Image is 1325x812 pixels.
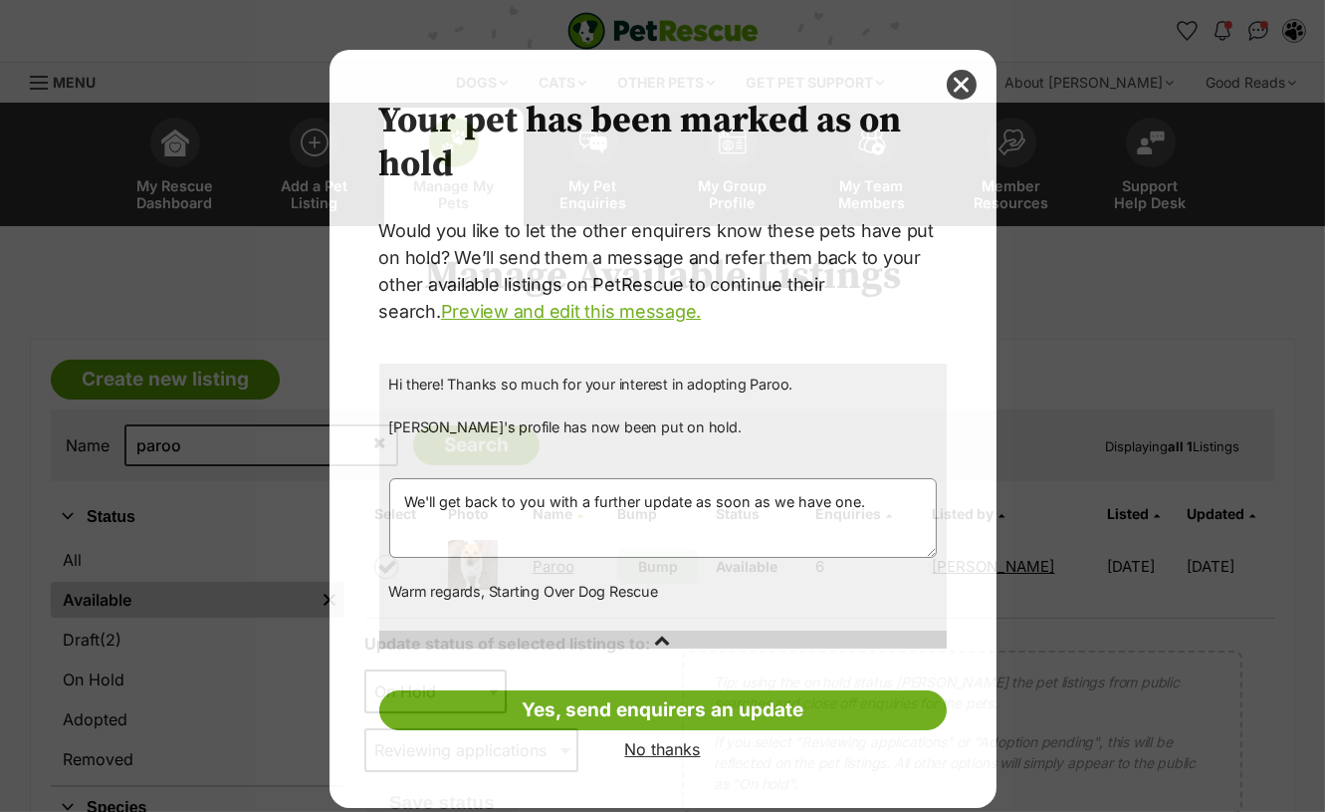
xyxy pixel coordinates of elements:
[379,690,947,730] a: Yes, send enquirers an update
[379,740,947,758] a: No thanks
[947,70,977,100] button: close
[389,374,937,459] p: Hi there! Thanks so much for your interest in adopting Paroo. [PERSON_NAME]'s profile has now bee...
[389,478,937,558] textarea: We'll get back to you with a further update as soon as we have one.
[389,581,937,603] p: Warm regards, Starting Over Dog Rescue
[379,100,947,187] h2: Your pet has been marked as on hold
[379,217,947,325] p: Would you like to let the other enquirers know these pets have put on hold? We’ll send them a mes...
[441,301,701,322] a: Preview and edit this message.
